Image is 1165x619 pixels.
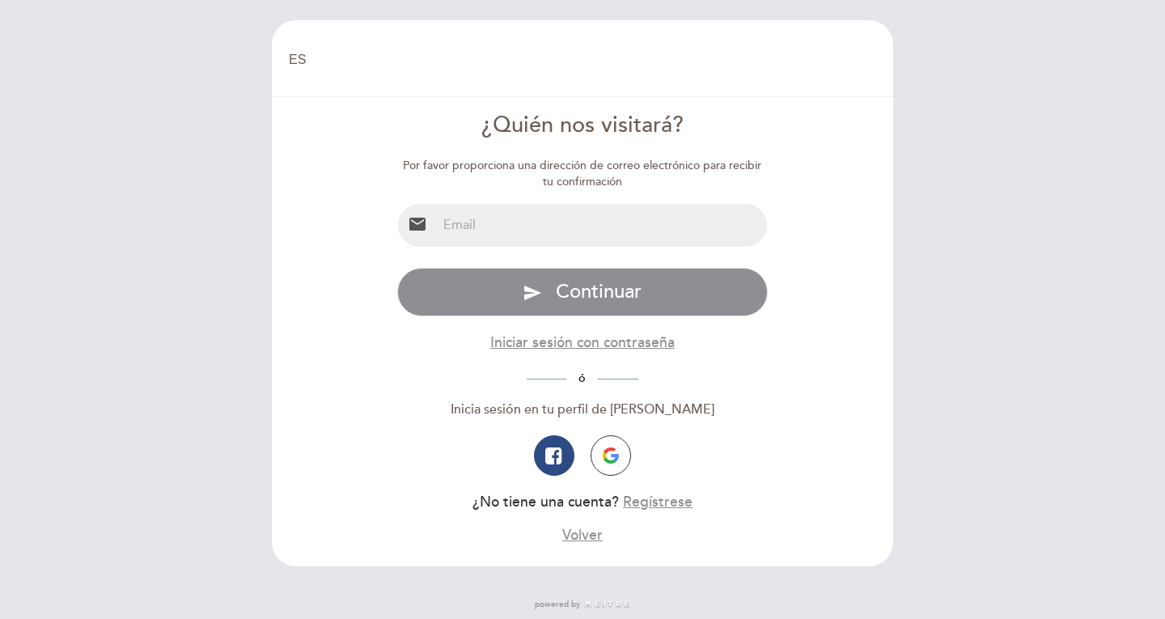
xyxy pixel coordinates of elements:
[556,280,642,303] span: Continuar
[523,283,542,303] i: send
[562,525,603,545] button: Volver
[490,333,675,353] button: Iniciar sesión con contraseña
[535,599,630,610] a: powered by
[584,600,630,608] img: MEITRE
[397,401,769,419] div: Inicia sesión en tu perfil de [PERSON_NAME]
[437,204,768,247] input: Email
[397,268,769,316] button: send Continuar
[535,599,580,610] span: powered by
[472,494,619,511] span: ¿No tiene una cuenta?
[397,110,769,142] div: ¿Quién nos visitará?
[566,371,598,385] span: ó
[397,158,769,190] div: Por favor proporciona una dirección de correo electrónico para recibir tu confirmación
[408,214,427,234] i: email
[623,492,693,512] button: Regístrese
[603,447,619,464] img: icon-google.png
